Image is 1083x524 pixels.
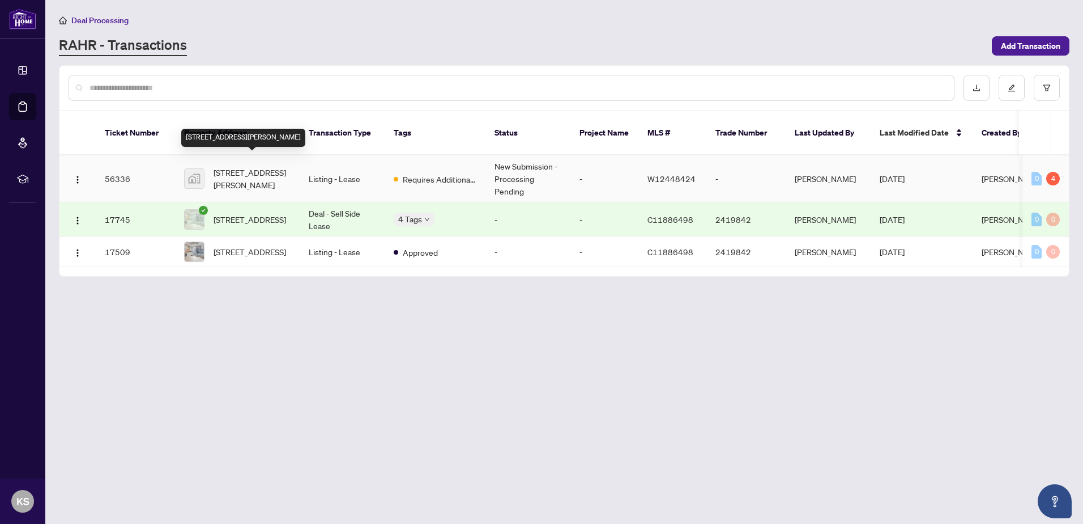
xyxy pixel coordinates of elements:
[185,210,204,229] img: thumbnail-img
[96,237,175,267] td: 17509
[398,213,422,226] span: 4 Tags
[96,155,175,202] td: 56336
[871,111,973,155] th: Last Modified Date
[73,248,82,257] img: Logo
[786,111,871,155] th: Last Updated By
[69,170,87,188] button: Logo
[199,206,208,215] span: check-circle
[385,111,485,155] th: Tags
[214,166,291,191] span: [STREET_ADDRESS][PERSON_NAME]
[73,216,82,225] img: Logo
[16,493,29,509] span: KS
[214,213,286,226] span: [STREET_ADDRESS]
[185,169,204,188] img: thumbnail-img
[181,129,305,147] div: [STREET_ADDRESS][PERSON_NAME]
[1031,213,1042,226] div: 0
[1038,484,1072,518] button: Open asap
[706,237,786,267] td: 2419842
[71,15,129,26] span: Deal Processing
[1046,172,1060,185] div: 4
[96,111,175,155] th: Ticket Number
[485,237,570,267] td: -
[1031,245,1042,259] div: 0
[69,210,87,229] button: Logo
[59,36,187,56] a: RAHR - Transactions
[1008,84,1016,92] span: edit
[963,75,990,101] button: download
[1034,75,1060,101] button: filter
[300,155,385,202] td: Listing - Lease
[175,111,300,155] th: Property Address
[982,174,1043,184] span: [PERSON_NAME]
[706,202,786,237] td: 2419842
[403,246,438,259] span: Approved
[570,111,638,155] th: Project Name
[570,202,638,237] td: -
[485,111,570,155] th: Status
[647,214,693,225] span: C11886498
[300,202,385,237] td: Deal - Sell Side Lease
[786,202,871,237] td: [PERSON_NAME]
[1046,213,1060,226] div: 0
[570,237,638,267] td: -
[706,155,786,202] td: -
[992,36,1069,56] button: Add Transaction
[403,173,476,185] span: Requires Additional Docs
[59,16,67,24] span: home
[214,246,286,258] span: [STREET_ADDRESS]
[1001,37,1060,55] span: Add Transaction
[999,75,1025,101] button: edit
[973,111,1041,155] th: Created By
[647,174,696,184] span: W12448424
[570,155,638,202] td: -
[1031,172,1042,185] div: 0
[96,202,175,237] td: 17745
[424,217,430,222] span: down
[786,237,871,267] td: [PERSON_NAME]
[982,214,1043,225] span: [PERSON_NAME]
[300,111,385,155] th: Transaction Type
[69,243,87,261] button: Logo
[880,174,905,184] span: [DATE]
[73,175,82,184] img: Logo
[973,84,980,92] span: download
[638,111,706,155] th: MLS #
[880,214,905,225] span: [DATE]
[706,111,786,155] th: Trade Number
[982,247,1043,257] span: [PERSON_NAME]
[880,126,949,139] span: Last Modified Date
[9,9,36,29] img: logo
[485,202,570,237] td: -
[300,237,385,267] td: Listing - Lease
[485,155,570,202] td: New Submission - Processing Pending
[647,247,693,257] span: C11886498
[1046,245,1060,259] div: 0
[786,155,871,202] td: [PERSON_NAME]
[185,242,204,261] img: thumbnail-img
[880,247,905,257] span: [DATE]
[1043,84,1051,92] span: filter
